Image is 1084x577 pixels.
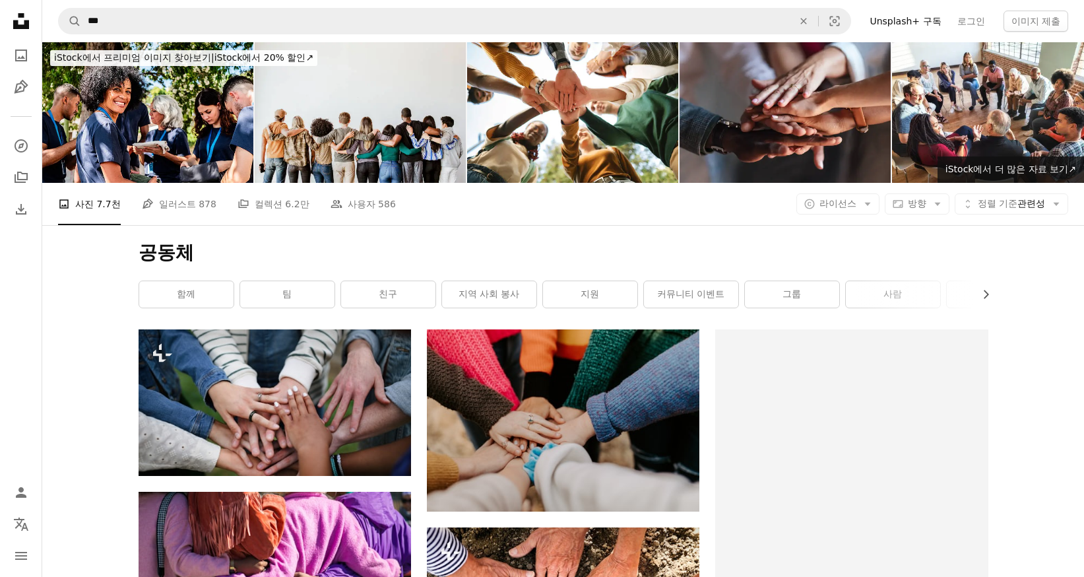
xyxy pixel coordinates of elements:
[54,52,313,63] span: iStock에서 20% 할인 ↗
[885,193,949,215] button: 방향
[427,414,699,426] a: 빨간 스웨터를 입은 사람 아기 손을 들고
[199,197,216,211] span: 878
[285,197,309,211] span: 6.2만
[54,52,214,63] span: iStock에서 프리미엄 이미지 찾아보기 |
[862,11,949,32] a: Unsplash+ 구독
[59,9,81,34] button: Unsplash 검색
[796,193,879,215] button: 라이선스
[945,164,1076,174] span: iStock에서 더 많은 자료 보기 ↗
[819,198,856,209] span: 라이선스
[644,281,738,308] a: 커뮤니티 이벤트
[543,281,637,308] a: 지원
[745,281,839,308] a: 그룹
[974,281,988,308] button: 목록을 오른쪽으로 스크롤
[442,281,536,308] a: 지역 사회 봉사
[8,74,34,100] a: 일러스트
[8,42,34,69] a: 사진
[789,9,818,34] button: 삭제
[427,329,699,511] img: 빨간 스웨터를 입은 사람 아기 손을 들고
[42,42,253,183] img: 야외에서 성숙한 자원 봉사 여성의 초상화
[139,329,411,476] img: 다양한 친구들이 손을 동그랗게 쌓고 있는 클로즈업, 우정과 라이프스타일 개념
[58,8,851,34] form: 사이트 전체에서 이미지 찾기
[8,196,34,222] a: 다운로드 내역
[240,281,335,308] a: 팀
[938,156,1084,183] a: iStock에서 더 많은 자료 보기↗
[139,241,988,265] h1: 공동체
[846,281,940,308] a: 사람
[680,42,891,183] img: Diverse Group of People Joining Hands in Unity
[378,197,396,211] span: 586
[947,281,1041,308] a: 지원자
[1004,11,1068,32] button: 이미지 제출
[949,11,993,32] a: 로그인
[908,198,926,209] span: 방향
[467,42,678,183] img: 다양한 그룹의 학생들이 협업 서클로 단결하여 화창한 캠퍼스 하늘 아래에서 우정과 팀워크를 보여줍니다
[8,133,34,159] a: 탐색
[142,183,216,225] a: 일러스트 878
[955,193,1068,215] button: 정렬 기준관련성
[331,183,396,225] a: 사용자 586
[42,42,325,74] a: iStock에서 프리미엄 이미지 찾아보기|iStock에서 20% 할인↗
[139,397,411,409] a: 다양한 친구들이 손을 동그랗게 쌓고 있는 클로즈업, 우정과 라이프스타일 개념
[255,42,466,183] img: 서로 껴안고 있는 다양한 사람들의 뒷모습
[978,198,1017,209] span: 정렬 기준
[819,9,850,34] button: 시각적 검색
[139,281,234,308] a: 함께
[8,479,34,506] a: 로그인 / 가입
[238,183,309,225] a: 컬렉션 6.2만
[8,164,34,191] a: 컬렉션
[341,281,435,308] a: 친구
[978,197,1045,211] span: 관련성
[8,543,34,569] button: 메뉴
[8,511,34,537] button: 언어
